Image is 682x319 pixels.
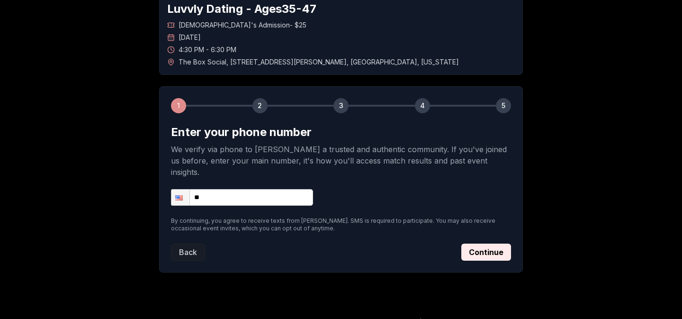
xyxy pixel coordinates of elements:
span: 4:30 PM - 6:30 PM [179,45,236,55]
div: 3 [333,98,349,113]
h2: Enter your phone number [171,125,511,140]
span: [DEMOGRAPHIC_DATA]'s Admission - $25 [179,20,306,30]
span: The Box Social , [STREET_ADDRESS][PERSON_NAME] , [GEOGRAPHIC_DATA] , [US_STATE] [179,57,459,67]
button: Back [171,244,205,261]
div: United States: + 1 [171,190,189,205]
div: 1 [171,98,186,113]
h1: Luvvly Dating - Ages 35 - 47 [167,1,515,17]
span: [DATE] [179,33,201,42]
div: 5 [496,98,511,113]
button: Continue [461,244,511,261]
p: By continuing, you agree to receive texts from [PERSON_NAME]. SMS is required to participate. You... [171,217,511,232]
div: 2 [252,98,268,113]
p: We verify via phone to [PERSON_NAME] a trusted and authentic community. If you've joined us befor... [171,144,511,178]
div: 4 [415,98,430,113]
